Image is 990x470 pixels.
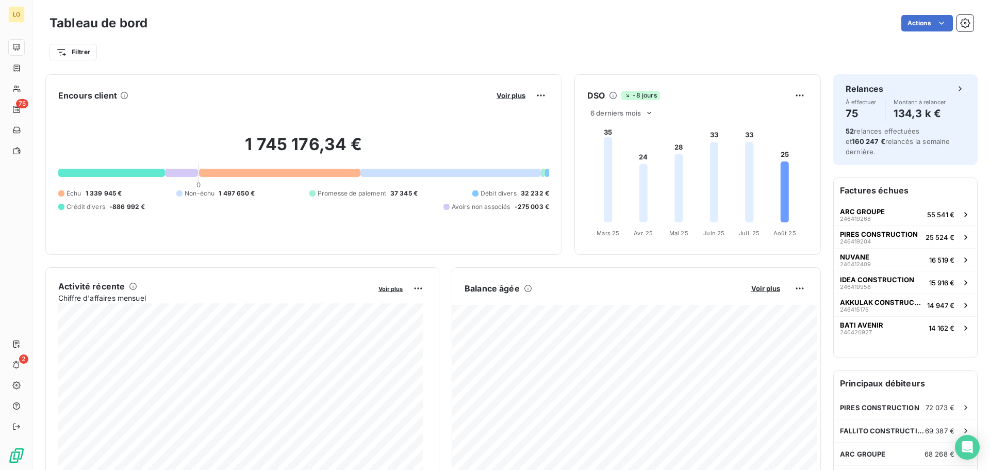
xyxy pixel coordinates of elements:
span: 15 916 € [929,279,954,287]
span: 1 497 650 € [219,189,255,198]
span: Chiffre d'affaires mensuel [58,293,371,303]
span: 37 345 € [390,189,418,198]
span: 246419956 [840,284,871,290]
span: 68 268 € [925,450,954,458]
h3: Tableau de bord [49,14,147,33]
button: Voir plus [375,284,406,293]
span: IDEA CONSTRUCTION [840,275,914,284]
span: FALLITO CONSTRUCTIONS [840,427,925,435]
span: 160 247 € [852,137,885,145]
a: 75 [8,101,24,118]
h6: Factures échues [834,178,977,203]
span: Voir plus [497,91,525,100]
span: 1 339 945 € [86,189,122,198]
span: Montant à relancer [894,99,946,105]
span: Voir plus [378,285,403,293]
span: 246419204 [840,238,871,245]
span: PIRES CONSTRUCTION [840,403,919,412]
span: -886 992 € [109,202,145,212]
h4: 75 [846,105,877,122]
span: 246415176 [840,306,869,313]
div: LO [8,6,25,23]
h6: Relances [846,83,883,95]
button: BATI AVENIR24642092714 162 € [834,316,977,339]
span: 2 [19,354,28,364]
span: 55 541 € [927,210,954,219]
span: 16 519 € [929,256,954,264]
span: PIRES CONSTRUCTION [840,230,918,238]
img: Logo LeanPay [8,447,25,464]
span: 25 524 € [926,233,954,241]
span: ARC GROUPE [840,207,885,216]
h6: Encours client [58,89,117,102]
span: 52 [846,127,854,135]
tspan: Août 25 [773,230,796,237]
tspan: Juil. 25 [739,230,760,237]
button: Voir plus [493,91,529,100]
span: Voir plus [751,284,780,293]
tspan: Mars 25 [597,230,619,237]
span: 6 derniers mois [590,109,641,117]
span: AKKULAK CONSTRUCTION [840,298,923,306]
span: ARC GROUPE [840,450,886,458]
span: Avoirs non associés [452,202,510,212]
span: -275 003 € [515,202,550,212]
span: 69 387 € [925,427,954,435]
button: Actions [901,15,953,31]
h4: 134,3 k € [894,105,946,122]
span: À effectuer [846,99,877,105]
h6: Balance âgée [465,282,520,295]
button: AKKULAK CONSTRUCTION24641517614 947 € [834,294,977,316]
span: 14 162 € [929,324,954,332]
span: BATI AVENIR [840,321,883,329]
span: relances effectuées et relancés la semaine dernière. [846,127,950,156]
span: Débit divers [481,189,517,198]
button: NUVANE24641240916 519 € [834,248,977,271]
span: Non-échu [185,189,214,198]
span: Échu [67,189,81,198]
span: 32 232 € [521,189,549,198]
button: PIRES CONSTRUCTION24641920425 524 € [834,225,977,248]
button: Voir plus [748,284,783,293]
button: ARC GROUPE24641926855 541 € [834,203,977,225]
span: 0 [196,181,201,189]
span: Crédit divers [67,202,105,212]
span: Promesse de paiement [318,189,386,198]
span: 14 947 € [927,301,954,310]
button: Filtrer [49,44,97,60]
h6: Activité récente [58,280,125,293]
tspan: Avr. 25 [634,230,653,237]
span: NUVANE [840,253,869,261]
button: IDEA CONSTRUCTION24641995615 916 € [834,271,977,294]
h2: 1 745 176,34 € [58,134,549,165]
tspan: Juin 25 [703,230,724,237]
span: 72 073 € [926,403,954,412]
span: 246412409 [840,261,871,267]
tspan: Mai 25 [669,230,688,237]
span: -8 jours [621,91,659,100]
span: 75 [16,99,28,108]
div: Open Intercom Messenger [955,435,980,460]
h6: Principaux débiteurs [834,371,977,396]
h6: DSO [587,89,605,102]
span: 246419268 [840,216,871,222]
span: 246420927 [840,329,872,335]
